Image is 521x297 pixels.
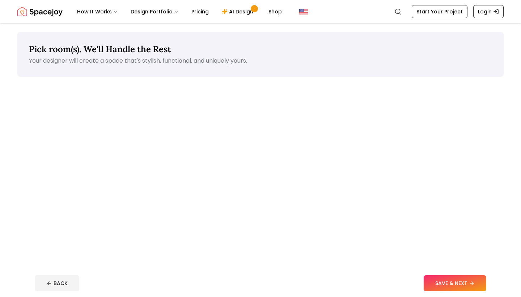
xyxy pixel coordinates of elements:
[263,4,288,19] a: Shop
[424,275,486,291] button: SAVE & NEXT
[17,4,63,19] img: Spacejoy Logo
[29,43,171,55] span: Pick room(s). We'll Handle the Rest
[71,4,288,19] nav: Main
[35,275,79,291] button: BACK
[71,4,123,19] button: How It Works
[29,57,492,65] p: Your designer will create a space that's stylish, functional, and uniquely yours.
[299,7,308,16] img: United States
[412,5,467,18] a: Start Your Project
[473,5,504,18] a: Login
[216,4,261,19] a: AI Design
[17,4,63,19] a: Spacejoy
[125,4,184,19] button: Design Portfolio
[186,4,215,19] a: Pricing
